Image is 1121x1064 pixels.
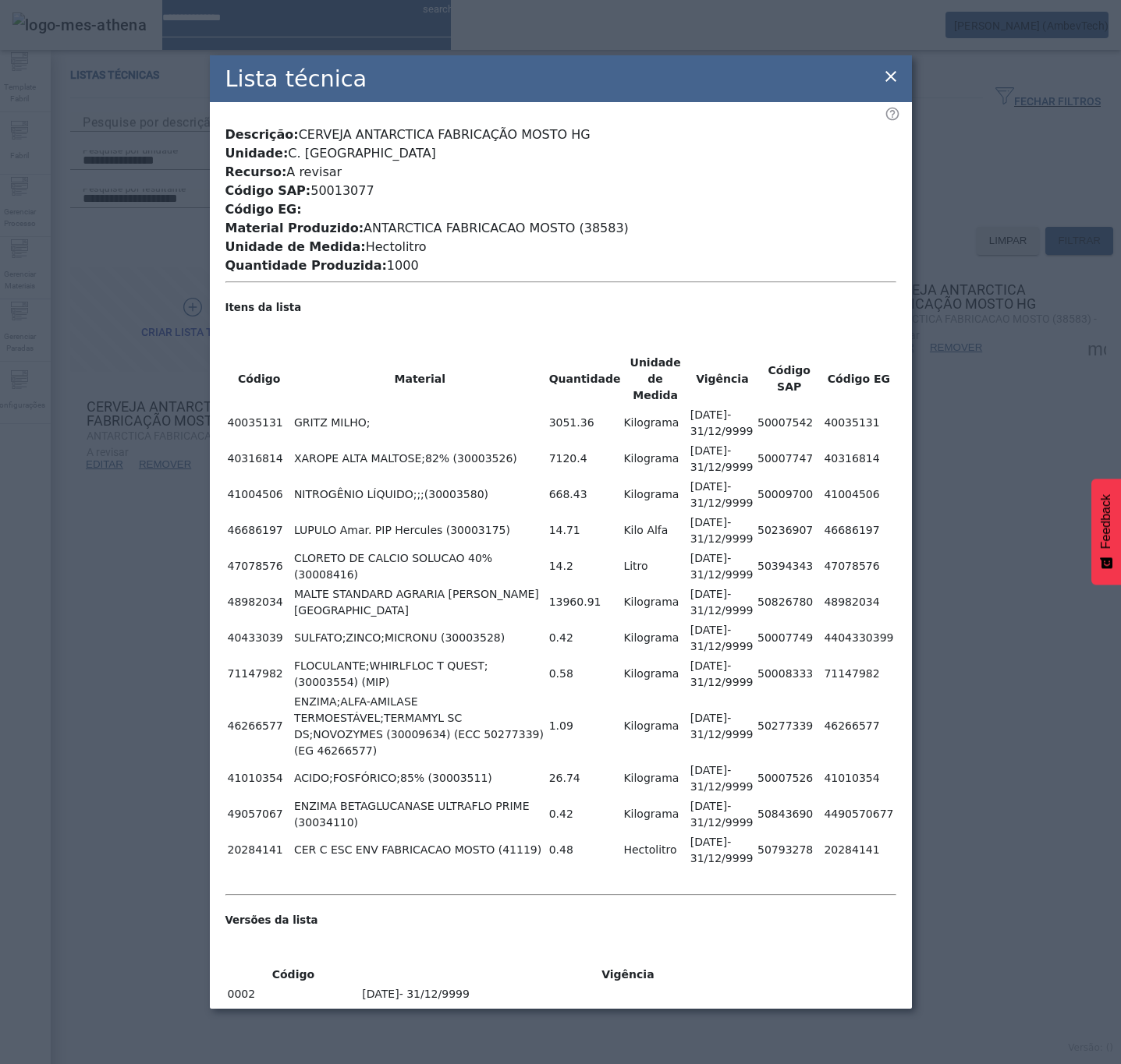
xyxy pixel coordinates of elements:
[227,406,292,440] td: 40035131
[227,693,292,760] td: 46266577
[623,514,687,548] td: Kilo Alfa
[690,480,754,509] span: - 31/12/9999
[690,836,754,864] span: - 31/12/9999
[690,444,754,473] span: - 31/12/9999
[548,354,622,405] th: Quantidade
[288,146,436,161] span: C. [GEOGRAPHIC_DATA]
[548,762,622,796] td: 26.74
[286,164,342,179] span: A revisar
[757,514,821,548] td: 50236907
[299,127,591,142] span: CERVEJA ANTARCTICA FABRICAÇÃO MOSTO HG
[225,62,367,96] h2: Lista técnica
[690,764,754,793] span: - 31/12/9999
[690,442,755,476] td: [DATE]
[623,657,687,691] td: Kilograma
[623,693,687,760] td: Kilograma
[548,442,622,476] td: 7120.4
[548,550,622,584] td: 14.2
[227,354,292,405] th: Código
[293,585,547,620] td: MALTE STANDARD AGRARIA [PERSON_NAME][GEOGRAPHIC_DATA]
[623,442,687,476] td: Kilograma
[293,797,547,832] td: ENZIMA BETAGLUCANASE ULTRAFLO PRIME (30034110)
[823,478,894,512] td: 41004506
[623,550,687,584] td: Litro
[690,478,755,512] td: [DATE]
[823,797,894,832] td: 4490570677
[690,657,755,691] td: [DATE]
[823,585,894,620] td: 48982034
[690,354,755,405] th: Vigência
[757,550,821,584] td: 50394343
[225,221,364,235] span: Material Produzido:
[623,797,687,832] td: Kilograma
[757,478,821,512] td: 50009700
[690,797,755,832] td: [DATE]
[757,406,821,440] td: 50007542
[548,833,622,868] td: 0.48
[399,988,470,1000] span: - 31/12/9999
[1099,494,1113,549] span: Feedback
[757,354,821,405] th: Código SAP
[548,585,622,620] td: 13960.91
[690,406,755,440] td: [DATE]
[757,585,821,620] td: 50826780
[227,478,292,512] td: 41004506
[225,258,387,273] span: Quantidade Produzida:
[690,408,754,437] span: - 31/12/9999
[623,478,687,512] td: Kilograma
[823,354,894,405] th: Código EG
[364,221,629,235] span: ANTARCTICA FABRICACAO MOSTO (38583)
[227,985,360,1003] td: 0002
[366,239,427,254] span: Hectolitro
[548,657,622,691] td: 0.58
[227,797,292,832] td: 49057067
[548,693,622,760] td: 1.09
[225,913,896,928] h5: Versões da lista
[757,797,821,832] td: 50843690
[293,442,547,476] td: XAROPE ALTA MALTOSE;82% (30003526)
[823,693,894,760] td: 46266577
[227,585,292,620] td: 48982034
[225,300,896,316] h5: Itens da lista
[690,588,754,617] span: - 31/12/9999
[225,146,289,161] span: Unidade:
[548,514,622,548] td: 14.71
[823,550,894,584] td: 47078576
[293,657,547,691] td: FLOCULANTE;WHIRLFLOC T QUEST; (30003554) (MIP)
[623,406,687,440] td: Kilograma
[690,800,754,829] span: - 31/12/9999
[690,550,755,584] td: [DATE]
[823,621,894,656] td: 4404330399
[690,833,755,868] td: [DATE]
[293,406,547,440] td: GRITZ MILHO;
[757,621,821,656] td: 50007749
[690,659,754,688] span: - 31/12/9999
[227,762,292,796] td: 41010354
[310,183,374,198] span: 50013077
[293,833,547,868] td: CER C ESC ENV FABRICACAO MOSTO (41119)
[623,354,687,405] th: Unidade de Medida
[293,354,547,405] th: Material
[623,621,687,656] td: Kilograma
[227,833,292,868] td: 20284141
[690,712,754,741] span: - 31/12/9999
[690,624,754,652] span: - 31/12/9999
[293,514,547,548] td: LUPULO Amar. PIP Hercules (30003175)
[690,514,755,548] td: [DATE]
[623,833,687,868] td: Hectolitro
[823,657,894,691] td: 71147982
[225,202,302,217] span: Código EG:
[823,762,894,796] td: 41010354
[823,514,894,548] td: 46686197
[225,183,311,198] span: Código SAP:
[757,657,821,691] td: 50008333
[227,442,292,476] td: 40316814
[293,762,547,796] td: ACIDO;FOSFÓRICO;85% (30003511)
[823,442,894,476] td: 40316814
[548,797,622,832] td: 0.42
[293,621,547,656] td: SULFATO;ZINCO;MICRONU (30003528)
[690,585,755,620] td: [DATE]
[227,550,292,584] td: 47078576
[690,693,755,760] td: [DATE]
[227,514,292,548] td: 46686197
